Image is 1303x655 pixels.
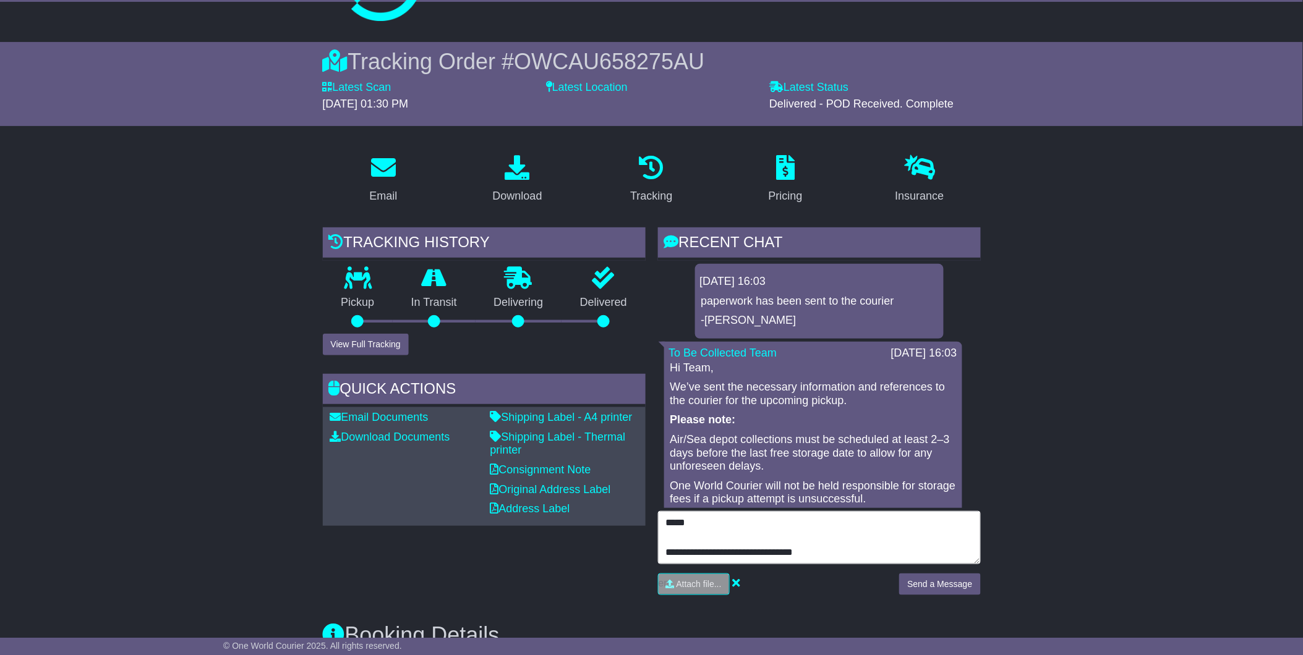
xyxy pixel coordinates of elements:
[670,413,736,426] strong: Please note:
[546,81,628,95] label: Latest Location
[769,188,803,205] div: Pricing
[330,431,450,443] a: Download Documents
[323,81,391,95] label: Latest Scan
[761,151,811,209] a: Pricing
[323,98,409,110] span: [DATE] 01:30 PM
[622,151,680,209] a: Tracking
[485,151,550,209] a: Download
[899,573,980,595] button: Send a Message
[476,296,562,310] p: Delivering
[490,463,591,476] a: Consignment Note
[493,188,542,205] div: Download
[490,502,570,515] a: Address Label
[323,374,646,407] div: Quick Actions
[658,227,981,261] div: RECENT CHAT
[769,81,848,95] label: Latest Status
[701,295,938,308] p: paperwork has been sent to the courier
[330,411,429,423] a: Email Documents
[369,188,397,205] div: Email
[630,188,672,205] div: Tracking
[891,347,957,360] div: [DATE] 16:03
[223,641,402,651] span: © One World Courier 2025. All rights reserved.
[670,480,956,506] p: One World Courier will not be held responsible for storage fees if a pickup attempt is unsuccessful.
[490,483,611,496] a: Original Address Label
[361,151,405,209] a: Email
[670,433,956,473] p: Air/Sea depot collections must be scheduled at least 2–3 days before the last free storage date t...
[670,361,956,375] p: Hi Team,
[490,431,626,457] a: Shipping Label - Thermal printer
[323,334,409,355] button: View Full Tracking
[490,411,633,423] a: Shipping Label - A4 printer
[514,49,704,74] span: OWCAU658275AU
[670,381,956,407] p: We’ve sent the necessary information and references to the courier for the upcoming pickup.
[562,296,646,310] p: Delivered
[769,98,954,110] span: Delivered - POD Received. Complete
[700,275,939,289] div: [DATE] 16:03
[323,48,981,75] div: Tracking Order #
[393,296,476,310] p: In Transit
[887,151,952,209] a: Insurance
[323,623,981,648] h3: Booking Details
[669,347,777,359] a: To Be Collected Team
[323,227,646,261] div: Tracking history
[895,188,944,205] div: Insurance
[323,296,393,310] p: Pickup
[701,314,938,327] p: -[PERSON_NAME]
